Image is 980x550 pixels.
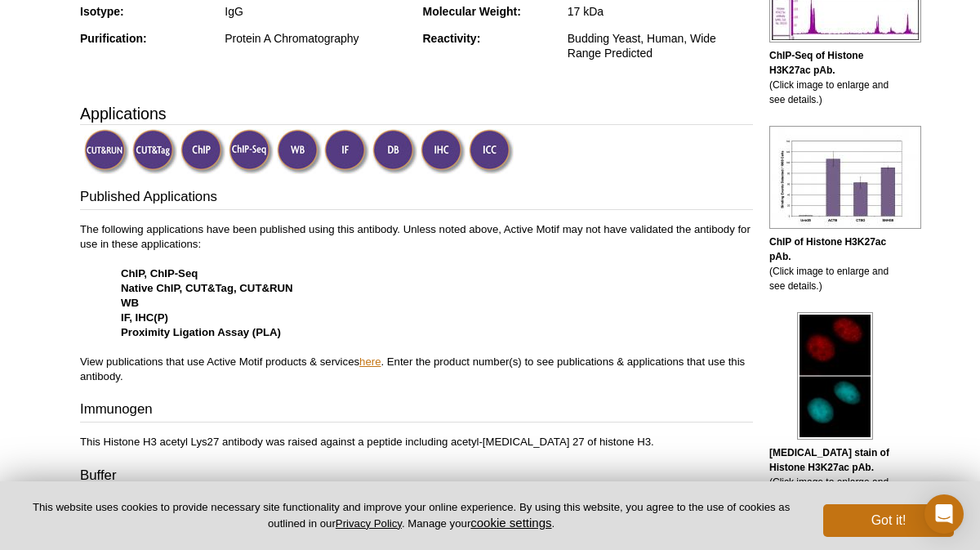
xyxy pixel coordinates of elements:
[225,31,410,46] div: Protein A Chromatography
[80,435,753,449] p: This Histone H3 acetyl Lys27 antibody was raised against a peptide including acetyl-[MEDICAL_DATA...
[121,326,281,338] strong: Proximity Ligation Assay (PLA)
[132,129,177,174] img: CUT&Tag Validated
[121,282,293,294] strong: Native ChIP, CUT&Tag, CUT&RUN
[80,101,753,126] h3: Applications
[568,4,753,19] div: 17 kDa
[769,447,889,473] b: [MEDICAL_DATA] stain of Histone H3K27ac pAb.
[121,311,168,324] strong: IF, IHC(P)
[80,400,753,423] h3: Immunogen
[568,31,753,60] div: Budding Yeast, Human, Wide Range Predicted
[769,50,863,76] b: ChIP-Seq of Histone H3K27ac pAb.
[229,129,274,174] img: ChIP-Seq Validated
[80,32,147,45] strong: Purification:
[769,445,900,504] p: (Click image to enlarge and see details.)
[121,297,139,309] strong: WB
[80,222,753,384] p: The following applications have been published using this antibody. Unless noted above, Active Mo...
[84,129,129,174] img: CUT&RUN Validated
[180,129,225,174] img: ChIP Validated
[121,267,198,279] strong: ChIP, ChIP-Seq
[470,516,551,530] button: cookie settings
[469,129,514,174] img: Immunocytochemistry Validated
[80,187,753,210] h3: Published Applications
[769,48,900,107] p: (Click image to enlarge and see details.)
[277,129,322,174] img: Western Blot Validated
[421,129,465,174] img: Immunohistochemistry Validated
[924,494,964,534] div: Open Intercom Messenger
[336,517,402,530] a: Privacy Policy
[324,129,369,174] img: Immunofluorescence Validated
[80,466,753,489] h3: Buffer
[423,32,481,45] strong: Reactivity:
[423,5,521,18] strong: Molecular Weight:
[80,5,124,18] strong: Isotype:
[769,126,921,229] img: Histone H3K27ac antibody (pAb) tested by ChIP.
[797,312,873,440] img: Histone H3K27ac antibody (pAb) tested by immunofluorescence.
[359,355,381,368] a: here
[823,504,954,537] button: Got it!
[372,129,417,174] img: Dot Blot Validated
[769,235,900,293] p: (Click image to enlarge and see details.)
[26,500,796,531] p: This website uses cookies to provide necessary site functionality and improve your online experie...
[769,236,886,262] b: ChIP of Histone H3K27ac pAb.
[225,4,410,19] div: IgG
